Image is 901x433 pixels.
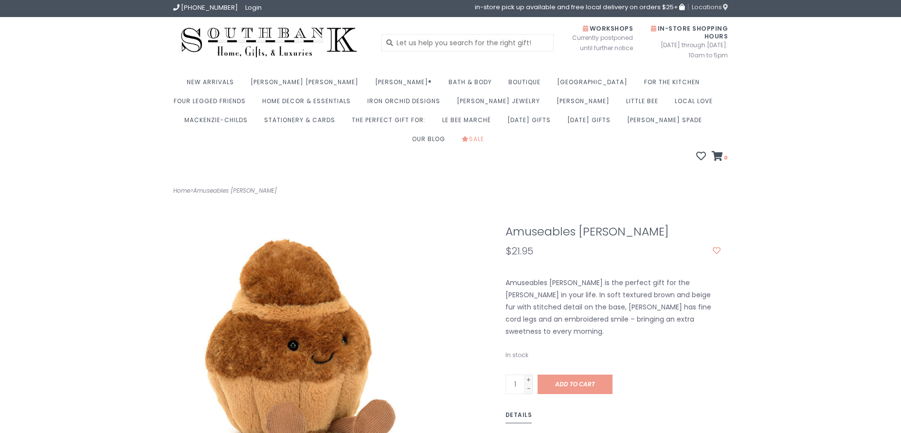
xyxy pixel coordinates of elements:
[181,3,238,12] span: [PHONE_NUMBER]
[264,113,340,132] a: Stationery & Cards
[184,113,252,132] a: MacKenzie-Childs
[352,113,431,132] a: The perfect gift for:
[508,75,545,94] a: Boutique
[555,380,595,388] span: Add to cart
[173,3,238,12] a: [PHONE_NUMBER]
[245,3,262,12] a: Login
[174,94,251,113] a: Four Legged Friends
[505,225,721,238] h1: Amuseables [PERSON_NAME]
[538,375,613,394] a: Add to cart
[567,113,615,132] a: [DATE] Gifts
[462,132,489,151] a: Sale
[712,152,728,162] a: 0
[412,132,450,151] a: Our Blog
[381,34,554,52] input: Let us help you search for the right gift!
[498,277,728,338] div: Amuseables [PERSON_NAME] is the perfect gift for the [PERSON_NAME] in your life. In soft textured...
[449,75,497,94] a: Bath & Body
[648,40,728,60] span: [DATE] through [DATE]: 10am to 5pm
[375,75,437,94] a: [PERSON_NAME]®
[166,185,450,196] div: >
[193,186,277,195] a: Amuseables [PERSON_NAME]
[173,186,190,195] a: Home
[442,113,496,132] a: Le Bee Marché
[723,154,728,162] span: 0
[651,24,728,40] span: In-Store Shopping Hours
[505,351,528,359] span: In stock
[475,4,685,10] span: in-store pick up available and free local delivery on orders $25+
[173,24,365,61] img: Southbank Gift Company -- Home, Gifts, and Luxuries
[688,4,728,10] a: Locations
[675,94,718,113] a: Local Love
[507,113,556,132] a: [DATE] Gifts
[626,94,663,113] a: Little Bee
[627,113,707,132] a: [PERSON_NAME] Spade
[557,94,614,113] a: [PERSON_NAME]
[505,244,533,258] span: $21.95
[692,2,728,12] span: Locations
[583,24,633,33] span: Workshops
[457,94,545,113] a: [PERSON_NAME] Jewelry
[557,75,632,94] a: [GEOGRAPHIC_DATA]
[525,384,533,393] a: -
[187,75,239,94] a: New Arrivals
[713,246,721,256] a: Add to wishlist
[560,33,633,53] span: Currently postponed until further notice
[251,75,363,94] a: [PERSON_NAME] [PERSON_NAME]
[525,375,533,384] a: +
[644,75,704,94] a: For the Kitchen
[262,94,356,113] a: Home Decor & Essentials
[505,410,532,423] a: Details
[367,94,445,113] a: Iron Orchid Designs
